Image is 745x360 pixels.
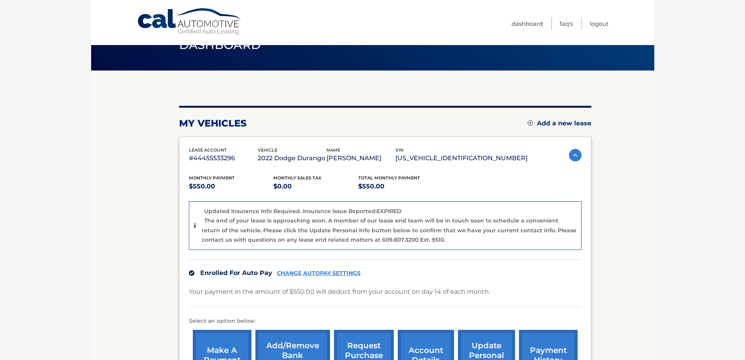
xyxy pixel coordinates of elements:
[189,317,582,326] p: Select an option below:
[528,120,533,126] img: add.svg
[327,147,340,153] span: name
[189,286,490,297] p: Your payment in the amount of $550.00 will deduct from your account on day 14 of each month.
[590,17,609,30] a: Logout
[358,175,420,181] span: Total Monthly Payment
[258,147,277,153] span: vehicle
[273,181,358,192] p: $0.00
[528,119,591,127] a: Add a new lease
[204,208,402,215] p: Updated Insurance Info Required. Insurance Issue Reported:EXPIRED
[273,175,321,181] span: Monthly sales Tax
[395,147,404,153] span: vin
[189,153,258,164] p: #44455533296
[395,153,528,164] p: [US_VEHICLE_IDENTIFICATION_NUMBER]
[189,181,274,192] p: $550.00
[560,17,573,30] a: FAQ's
[137,8,242,36] a: Cal Automotive
[512,17,543,30] a: Dashboard
[258,153,327,164] p: 2022 Dodge Durango
[189,147,227,153] span: lease account
[327,153,395,164] p: [PERSON_NAME]
[200,269,272,277] span: Enrolled For Auto Pay
[277,270,361,277] a: CHANGE AUTOPAY SETTINGS
[179,118,247,129] h2: my vehicles
[189,175,235,181] span: Monthly Payment
[358,181,443,192] p: $550.00
[189,270,194,276] img: check.svg
[202,217,576,243] p: The end of your lease is approaching soon. A member of our lease end team will be in touch soon t...
[569,149,582,161] img: accordion-active.svg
